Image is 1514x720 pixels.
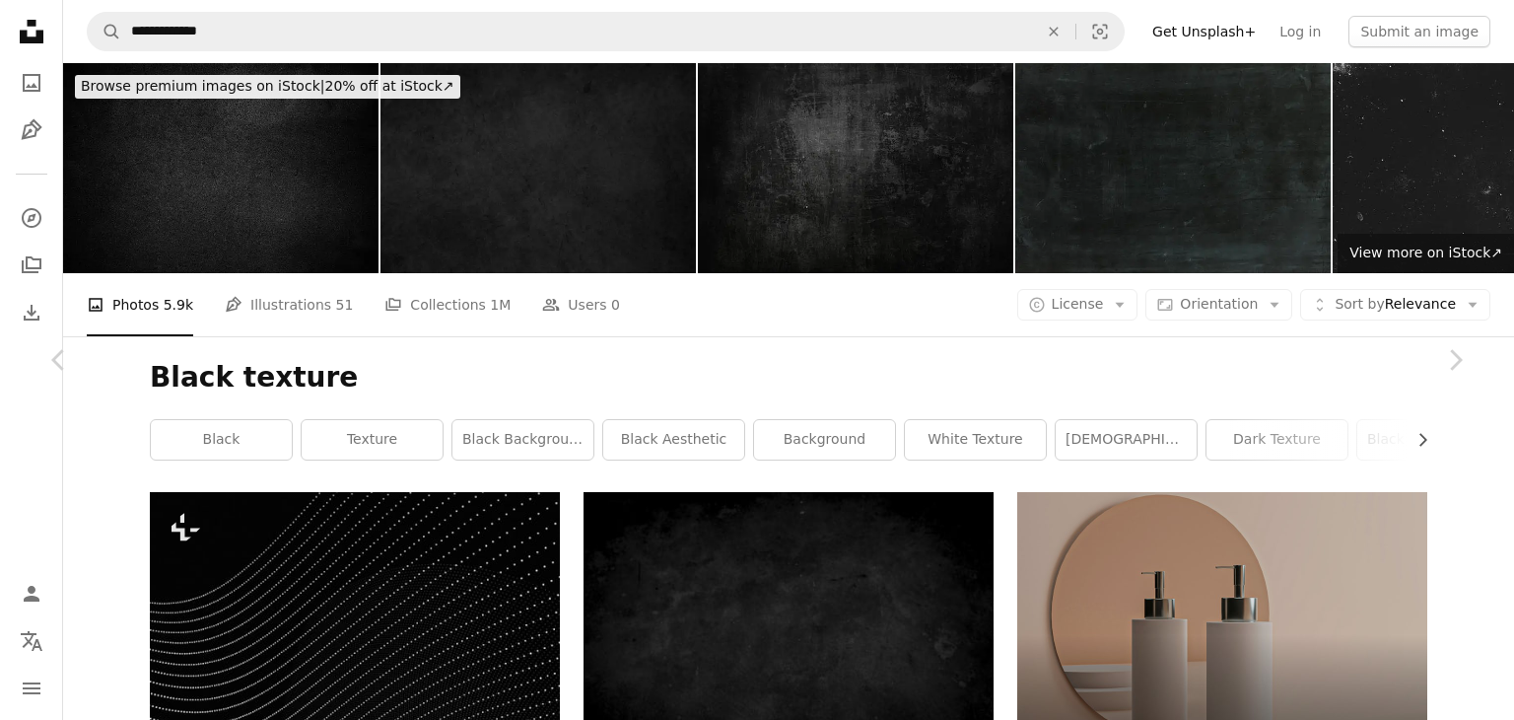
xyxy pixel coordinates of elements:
span: Browse premium images on iStock | [81,78,324,94]
button: License [1017,289,1138,321]
a: [DEMOGRAPHIC_DATA] [1056,420,1197,460]
a: Users 0 [542,273,620,336]
span: 51 [336,294,354,316]
a: Explore [12,198,51,238]
img: Textured background [698,63,1013,273]
a: Browse premium images on iStock|20% off at iStock↗ [63,63,472,110]
img: Black dark concrete wall background. Pattern board cement texture grunge dirty scratched for show... [380,63,696,273]
a: texture [302,420,443,460]
span: View more on iStock ↗ [1349,245,1502,260]
h1: Black texture [150,360,1427,396]
a: Log in / Sign up [12,574,51,613]
a: background [754,420,895,460]
img: Dark texture background of black fabric [63,63,378,273]
button: Language [12,621,51,661]
span: 1M [490,294,511,316]
button: Clear [1032,13,1075,50]
button: Orientation [1145,289,1292,321]
a: black [151,420,292,460]
a: Get Unsplash+ [1140,16,1268,47]
a: Log in [1268,16,1333,47]
a: Collections 1M [384,273,511,336]
span: Relevance [1335,295,1456,315]
button: Visual search [1076,13,1124,50]
a: Photos [12,63,51,103]
a: Illustrations 51 [225,273,353,336]
a: white texture [905,420,1046,460]
div: 20% off at iStock ↗ [75,75,460,99]
button: Submit an image [1348,16,1490,47]
span: Sort by [1335,296,1384,312]
form: Find visuals sitewide [87,12,1125,51]
a: dark texture [1206,420,1347,460]
a: Collections [12,246,51,285]
span: License [1052,296,1104,312]
a: black background [452,420,593,460]
span: Orientation [1180,296,1258,312]
a: Illustrations [12,110,51,150]
a: black texture background [1357,420,1498,460]
img: Chalkboard [1015,63,1331,273]
a: Next [1396,265,1514,455]
button: Menu [12,669,51,708]
button: Sort byRelevance [1300,289,1490,321]
a: View more on iStock↗ [1338,234,1514,273]
span: 0 [611,294,620,316]
a: a black and white photo of a dark background [584,619,994,637]
a: black aesthetic [603,420,744,460]
button: Search Unsplash [88,13,121,50]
